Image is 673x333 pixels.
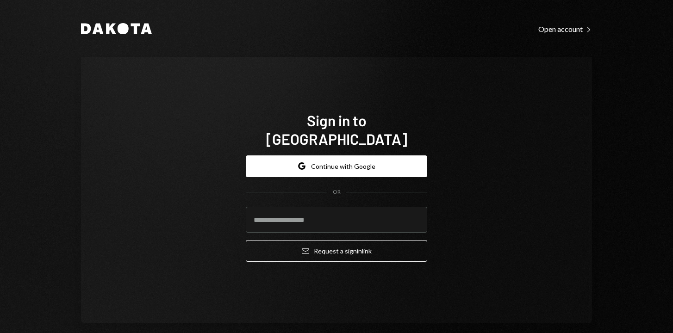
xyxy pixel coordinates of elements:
div: OR [333,188,341,196]
a: Open account [538,24,592,34]
h1: Sign in to [GEOGRAPHIC_DATA] [246,111,427,148]
button: Request a signinlink [246,240,427,262]
div: Open account [538,25,592,34]
button: Continue with Google [246,155,427,177]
